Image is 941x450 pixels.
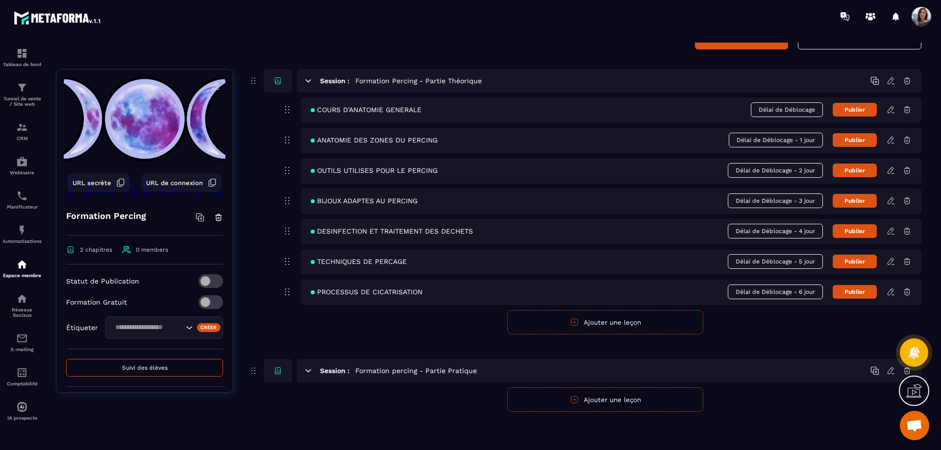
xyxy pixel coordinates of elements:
[2,148,42,183] a: automationsautomationsWebinaire
[2,217,42,251] a: automationsautomationsAutomatisations
[16,224,28,236] img: automations
[833,133,877,147] button: Publier
[311,227,473,235] span: DESINFECTION ET TRAITEMENT DES DECHETS
[728,163,823,178] span: Délai de Déblocage - 2 jour
[728,284,823,299] span: Délai de Déblocage - 6 jour
[16,367,28,379] img: accountant
[16,259,28,270] img: automations
[729,133,823,147] span: Délai de Déblocage - 1 jour
[64,77,225,199] img: background
[2,359,42,394] a: accountantaccountantComptabilité
[320,77,349,85] h6: Session :
[507,387,703,412] button: Ajouter une leçon
[16,82,28,94] img: formation
[311,197,418,205] span: BIJOUX ADAPTES AU PERCING
[2,273,42,278] p: Espace membre
[2,183,42,217] a: schedulerschedulerPlanificateur
[105,316,223,339] div: Search for option
[833,103,877,117] button: Publier
[112,322,183,333] input: Search for option
[2,415,42,421] p: IA prospects
[122,364,168,371] span: Suivi des élèves
[68,173,130,192] button: URL secrète
[16,121,28,133] img: formation
[2,40,42,74] a: formationformationTableau de bord
[2,62,42,67] p: Tableau de bord
[2,74,42,114] a: formationformationTunnel de vente / Site web
[2,96,42,107] p: Tunnel de vente / Site web
[833,285,877,299] button: Publier
[311,288,422,296] span: PROCESSUS DE CICATRISATION
[311,258,407,265] span: TECHNIQUES DE PERCAGE
[66,359,223,377] button: Suivi des élèves
[2,170,42,175] p: Webinaire
[728,254,823,269] span: Délai de Déblocage - 5 jour
[833,194,877,208] button: Publier
[2,238,42,244] p: Automatisations
[16,401,28,413] img: automations
[136,246,168,253] span: 0 members
[16,293,28,305] img: social-network
[900,411,929,440] a: Ouvrir le chat
[2,251,42,285] a: automationsautomationsEspace membre
[833,255,877,268] button: Publier
[751,102,823,117] span: Délai de Déblocage
[66,324,98,332] p: Étiqueter
[66,298,127,306] p: Formation Gratuit
[66,209,146,223] h4: Formation Percing
[146,179,203,187] span: URL de connexion
[73,179,111,187] span: URL secrète
[355,76,482,86] h5: Formation Percing - Partie Théorique
[14,9,102,26] img: logo
[311,166,438,174] span: OUTILS UTILISES POUR LE PERCING
[833,164,877,177] button: Publier
[2,347,42,352] p: E-mailing
[16,156,28,167] img: automations
[507,310,703,334] button: Ajouter une leçon
[728,224,823,238] span: Délai de Déblocage - 4 jour
[728,193,823,208] span: Délai de Déblocage - 3 jour
[66,277,139,285] p: Statut de Publication
[2,307,42,318] p: Réseaux Sociaux
[16,190,28,202] img: scheduler
[2,136,42,141] p: CRM
[197,323,221,332] div: Créer
[2,285,42,325] a: social-networksocial-networkRéseaux Sociaux
[320,367,349,375] h6: Session :
[833,224,877,238] button: Publier
[2,204,42,210] p: Planificateur
[2,381,42,386] p: Comptabilité
[80,246,112,253] span: 2 chapitres
[16,332,28,344] img: email
[355,366,477,376] h5: Formation percing - Partie Pratique
[311,136,438,144] span: ANATOMIE DES ZONES DU PERCING
[311,106,421,114] span: COURS D'ANATOMIE GENERALE
[2,325,42,359] a: emailemailE-mailing
[16,47,28,59] img: formation
[141,173,222,192] button: URL de connexion
[2,114,42,148] a: formationformationCRM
